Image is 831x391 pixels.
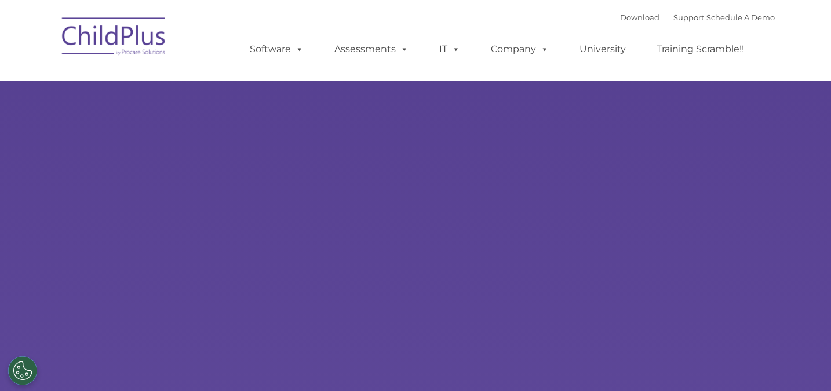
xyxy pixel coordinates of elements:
[706,13,775,22] a: Schedule A Demo
[620,13,775,22] font: |
[479,38,560,61] a: Company
[428,38,472,61] a: IT
[323,38,420,61] a: Assessments
[238,38,315,61] a: Software
[56,9,172,67] img: ChildPlus by Procare Solutions
[568,38,637,61] a: University
[620,13,659,22] a: Download
[673,13,704,22] a: Support
[8,356,37,385] button: Cookies Settings
[645,38,756,61] a: Training Scramble!!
